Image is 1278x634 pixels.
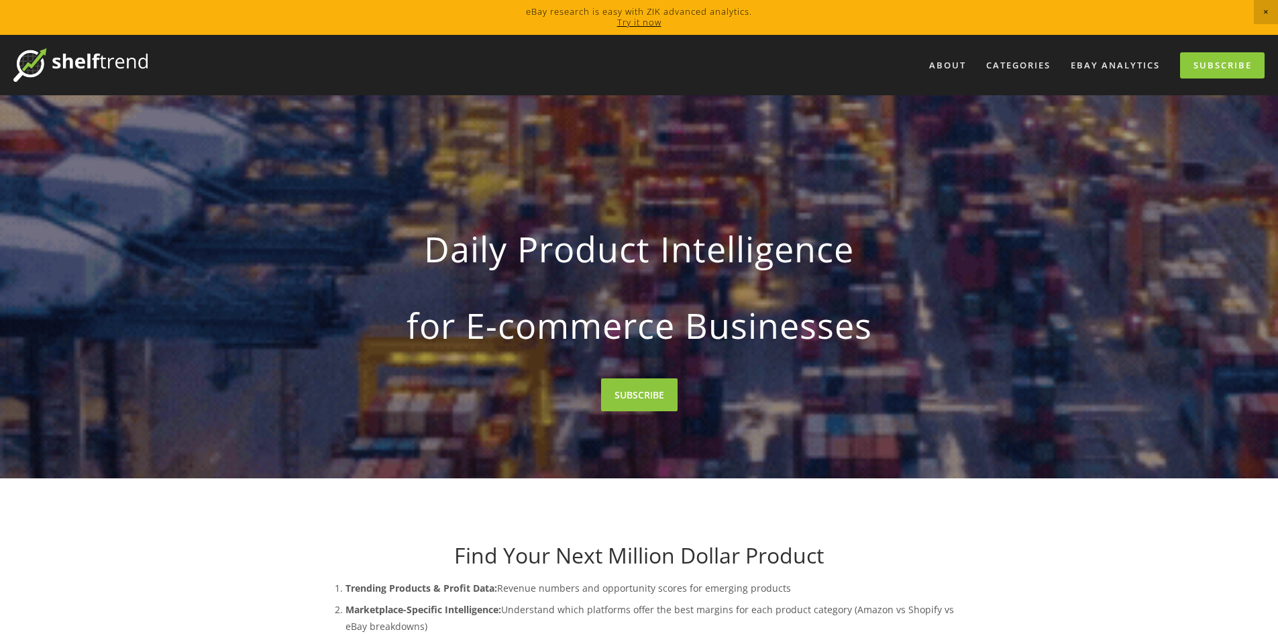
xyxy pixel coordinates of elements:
img: ShelfTrend [13,48,148,82]
strong: for E-commerce Businesses [340,294,939,357]
strong: Marketplace-Specific Intelligence: [345,603,501,616]
a: Try it now [617,16,661,28]
p: Revenue numbers and opportunity scores for emerging products [345,580,960,596]
strong: Trending Products & Profit Data: [345,582,497,594]
a: About [920,54,975,76]
a: SUBSCRIBE [601,378,678,411]
a: eBay Analytics [1062,54,1169,76]
div: Categories [977,54,1059,76]
strong: Daily Product Intelligence [340,217,939,280]
h1: Find Your Next Million Dollar Product [319,543,960,568]
a: Subscribe [1180,52,1265,78]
